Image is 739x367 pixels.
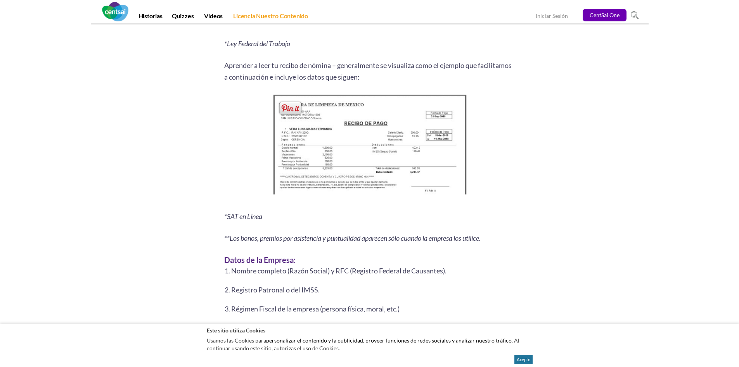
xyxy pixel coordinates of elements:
[231,304,515,314] li: Régimen Fiscal de la empresa (persona física, moral, etc.)
[228,12,313,23] a: Licencia Nuestro Contenido
[224,234,481,243] i: **Los bonos, premios por asistencia y puntualidad aparecen sólo cuando la empresa los utilice.
[583,9,627,21] a: CentSai One
[102,2,128,21] img: CentSai
[224,59,515,83] p: Aprender a leer tu recibo de nómina – generalmente se visualiza como el ejemplo que facilitamos a...
[224,40,290,48] i: *Ley Federal del Trabajo
[207,327,533,334] h2: Este sitio utiliza Cookies
[231,266,515,276] li: Nombre completo (Razón Social) y RFC (Registro Federal de Causantes).
[199,12,227,23] a: Videos
[514,355,533,364] button: Acepto
[224,212,262,221] i: *SAT en Línea
[134,12,167,23] a: Historias
[207,335,533,354] p: Usamos las Cookies para . Al continuar usando este sitio, autorizas el uso de Cookies.
[231,285,515,295] li: Registro Patronal o del IMSS.
[536,12,568,21] a: Iniciar Sesión
[224,322,515,334] h3: Datos del Empleado:
[224,254,515,266] h3: Datos de la Empresa:
[167,12,199,23] a: Quizzes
